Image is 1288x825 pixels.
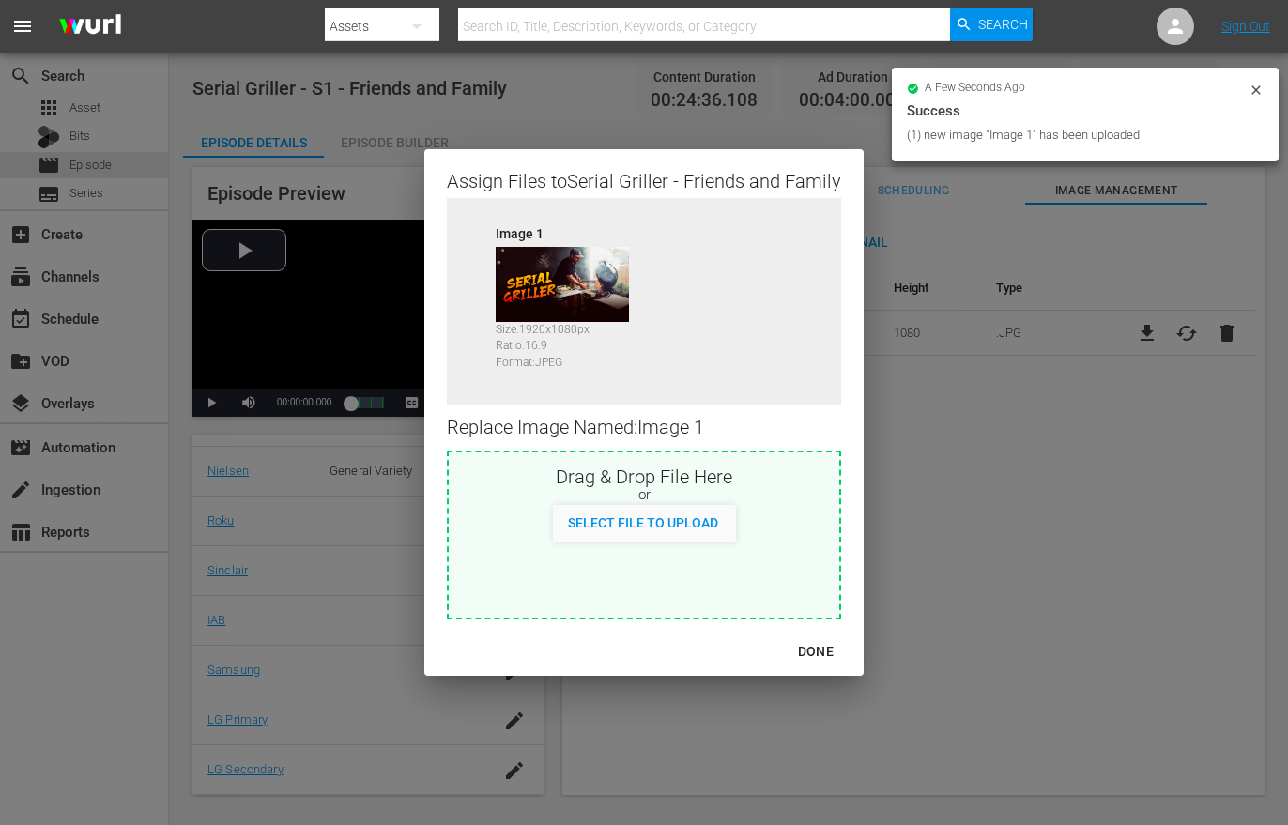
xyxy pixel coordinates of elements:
span: a few seconds ago [925,81,1025,96]
span: Search [978,8,1028,41]
div: Size: 1920 x 1080 px Ratio: 16:9 Format: JPEG [496,322,646,361]
img: 89071561-Image-1_v1.jpg [496,247,629,322]
div: Success [907,99,1264,122]
div: Drag & Drop File Here [449,464,839,486]
div: Assign Files to Serial Griller - Friends and Family [447,168,841,191]
div: Image 1 [496,224,646,237]
img: ans4CAIJ8jUAAAAAAAAAAAAAAAAAAAAAAAAgQb4GAAAAAAAAAAAAAAAAAAAAAAAAJMjXAAAAAAAAAAAAAAAAAAAAAAAAgAT5G... [45,5,135,49]
button: DONE [775,634,856,669]
div: DONE [783,640,849,664]
span: menu [11,15,34,38]
span: Select File to Upload [553,515,733,530]
div: Replace Image Named: Image 1 [447,405,841,451]
div: or [449,486,839,505]
a: Sign Out [1221,19,1270,34]
button: Select File to Upload [553,505,733,539]
div: (1) new image "Image 1" has been uploaded [907,126,1244,145]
